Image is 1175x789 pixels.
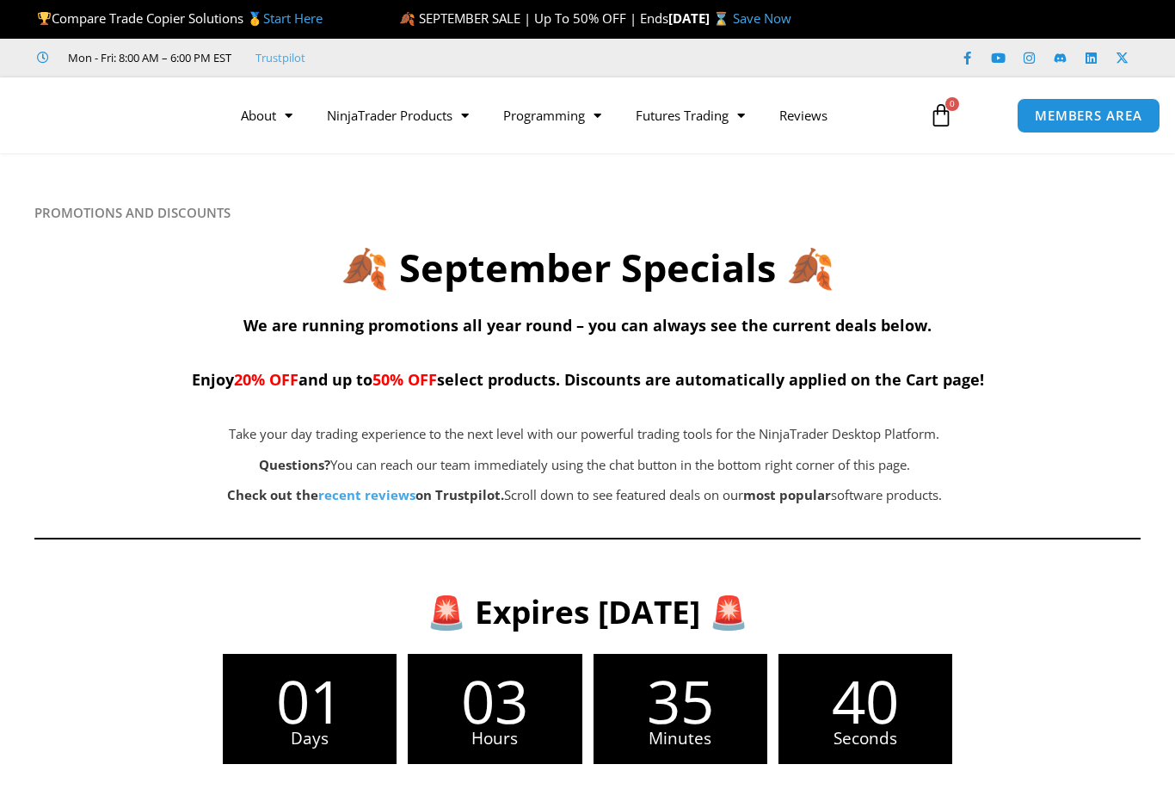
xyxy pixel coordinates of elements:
[318,486,415,503] a: recent reviews
[243,315,932,336] span: We are running promotions all year round – you can always see the current deals below.
[1035,109,1142,122] span: MEMBERS AREA
[34,243,1141,293] h2: 🍂 September Specials 🍂
[37,9,323,27] span: Compare Trade Copier Solutions 🥇
[38,12,51,25] img: 🏆
[618,96,762,135] a: Futures Trading
[44,591,1132,632] h3: 🚨 Expires [DATE] 🚨
[120,453,1048,478] p: You can reach our team immediately using the chat button in the bottom right corner of this page.
[34,205,1141,221] h6: PROMOTIONS AND DISCOUNTS
[486,96,618,135] a: Programming
[594,730,767,747] span: Minutes
[778,730,952,747] span: Seconds
[64,47,231,68] span: Mon - Fri: 8:00 AM – 6:00 PM EST
[762,96,845,135] a: Reviews
[594,671,767,730] span: 35
[227,486,504,503] strong: Check out the on Trustpilot.
[408,730,581,747] span: Hours
[903,90,979,140] a: 0
[192,369,984,390] span: Enjoy and up to select products. Discounts are automatically applied on the Cart page!
[120,484,1048,508] p: Scroll down to see featured deals on our software products.
[372,369,437,390] span: 50% OFF
[310,96,486,135] a: NinjaTrader Products
[224,96,310,135] a: About
[24,84,209,146] img: LogoAI | Affordable Indicators – NinjaTrader
[229,425,939,442] span: Take your day trading experience to the next level with our powerful trading tools for the NinjaT...
[743,486,831,503] b: most popular
[263,9,323,27] a: Start Here
[778,671,952,730] span: 40
[259,456,330,473] strong: Questions?
[223,671,397,730] span: 01
[1017,98,1160,133] a: MEMBERS AREA
[668,9,733,27] strong: [DATE] ⌛
[223,730,397,747] span: Days
[234,369,298,390] span: 20% OFF
[945,97,959,111] span: 0
[408,671,581,730] span: 03
[733,9,791,27] a: Save Now
[224,96,917,135] nav: Menu
[399,9,668,27] span: 🍂 SEPTEMBER SALE | Up To 50% OFF | Ends
[255,47,305,68] a: Trustpilot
